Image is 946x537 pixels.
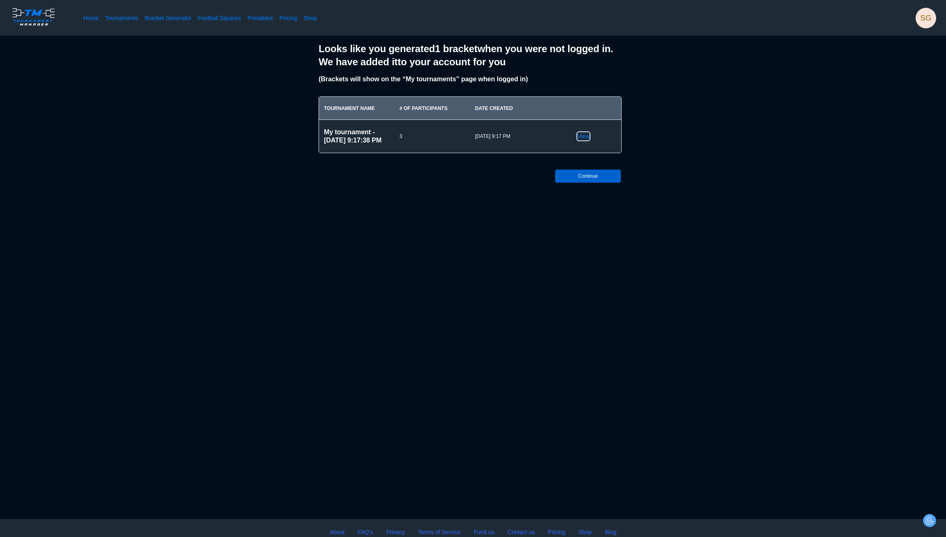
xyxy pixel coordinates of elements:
a: FAQ's [358,527,373,537]
a: Fund us [474,527,494,537]
div: # of Participants [400,105,465,112]
a: Home [83,14,99,22]
h2: My tournament - [DATE] 9:17:38 PM [324,128,390,145]
img: logo.ffa97a18e3bf2c7d.png [10,7,57,27]
a: Pricing [280,14,297,22]
a: Contact us [507,527,535,537]
a: Privacy [386,527,405,537]
a: Printables [248,14,273,22]
a: Blog [605,527,616,537]
div: shannon gallegos [916,8,936,28]
a: Pricing [548,527,565,537]
a: Bracket Generator [145,14,191,22]
a: Football Squares [198,14,241,22]
a: About [330,527,344,537]
span: 3 [400,133,465,140]
button: SG [916,8,936,28]
button: Continue [555,170,621,183]
a: Tournaments [105,14,138,22]
span: 09/20/2025 9:17 PM [475,133,541,140]
a: View [577,132,590,140]
a: Terms of Service [418,527,460,537]
h2: Looks like you generated 1 bracket when you were not logged in. We have added it to your account ... [319,42,627,69]
div: Date Created [475,105,541,112]
h2: (Brackets will show on the “My tournaments” page when logged in) [319,75,627,83]
div: Tournament Name [324,105,390,112]
a: Shop [303,14,317,22]
a: Shop [579,527,592,537]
